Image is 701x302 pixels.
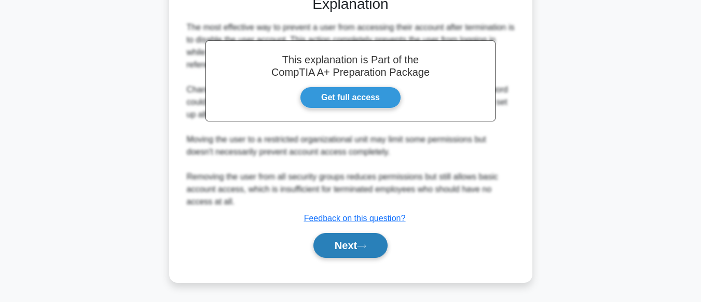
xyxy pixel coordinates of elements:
[304,214,406,223] a: Feedback on this question?
[313,233,388,258] button: Next
[300,87,401,108] a: Get full access
[187,21,515,208] div: The most effective way to prevent a user from accessing their account after termination is to dis...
